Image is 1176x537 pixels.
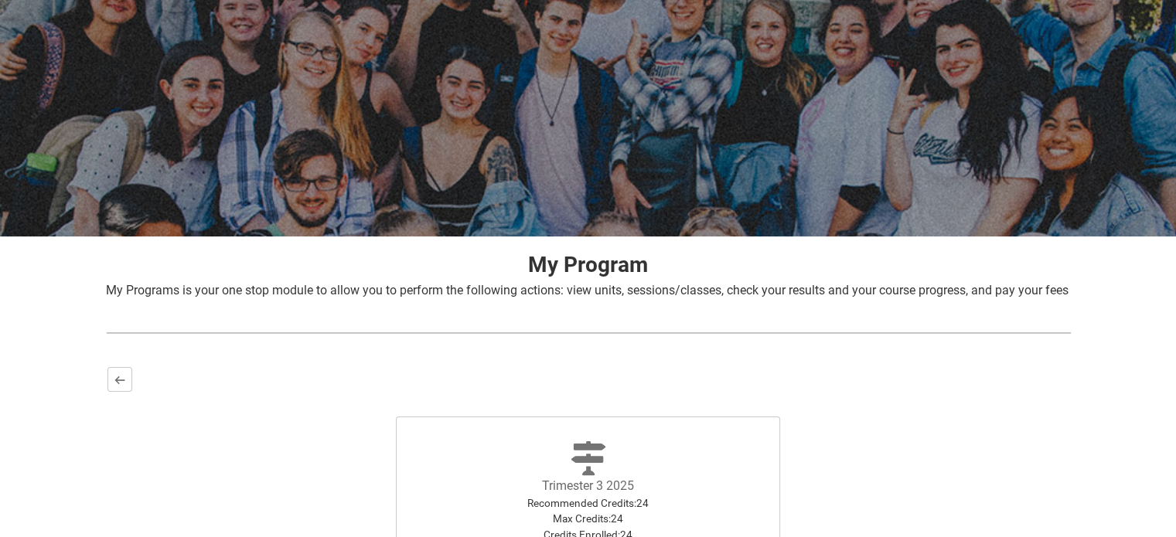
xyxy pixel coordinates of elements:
img: REDU_GREY_LINE [106,325,1071,341]
strong: My Program [528,252,648,277]
div: Recommended Credits : 24 [502,495,675,511]
label: Trimester 3 2025 [542,478,634,493]
div: Max Credits : 24 [502,511,675,526]
span: My Programs is your one stop module to allow you to perform the following actions: view units, se... [106,283,1069,297]
button: Back [107,367,132,392]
